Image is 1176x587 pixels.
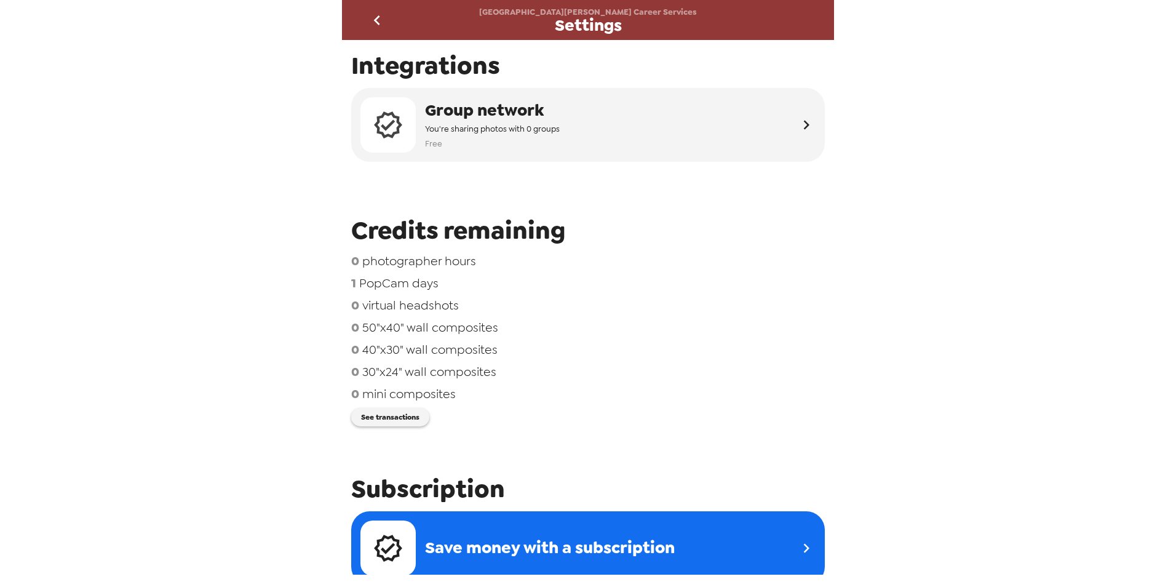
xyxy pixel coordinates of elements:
[351,319,359,335] span: 0
[425,137,560,151] span: Free
[425,537,675,559] span: Save money with a subscription
[425,99,560,122] span: Group network
[425,122,560,136] span: You're sharing photos with 0 groups
[362,253,476,269] span: photographer hours
[351,386,359,402] span: 0
[351,88,825,162] button: Group networkYou're sharing photos with 0 groupsFree
[351,511,825,585] a: Save money with a subscription
[351,253,359,269] span: 0
[351,341,359,357] span: 0
[362,297,459,313] span: virtual headshots
[351,364,359,380] span: 0
[351,214,825,247] span: Credits remaining
[362,341,498,357] span: 40"x30" wall composites
[362,319,498,335] span: 50"x40" wall composites
[362,386,456,402] span: mini composites
[359,275,439,291] span: PopCam days
[351,473,825,505] span: Subscription
[351,297,359,313] span: 0
[351,408,429,426] button: See transactions
[555,17,622,34] span: Settings
[351,275,356,291] span: 1
[351,49,825,82] span: Integrations
[362,364,496,380] span: 30"x24" wall composites
[479,7,697,17] span: [GEOGRAPHIC_DATA][PERSON_NAME] Career Services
